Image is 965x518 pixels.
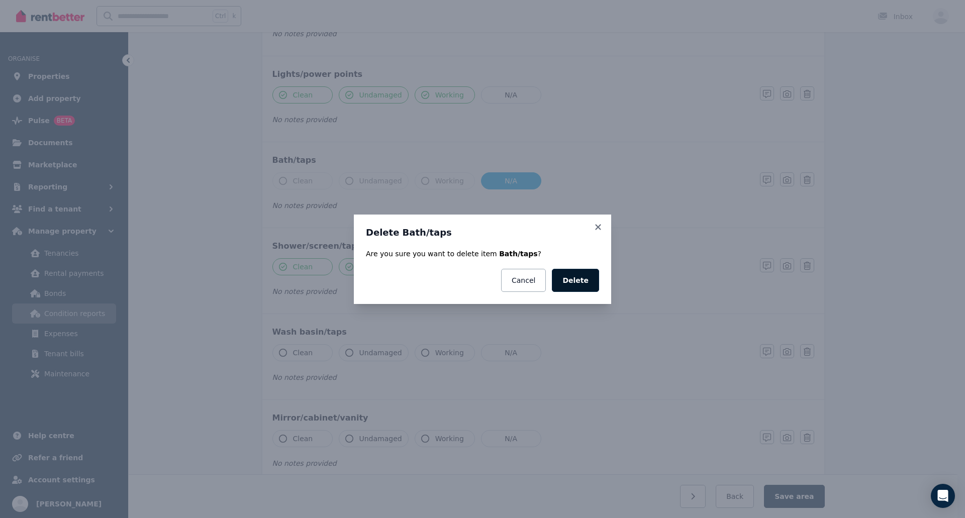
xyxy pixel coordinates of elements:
h3: Delete Bath/taps [366,227,599,239]
span: Bath/taps [499,250,537,258]
button: Delete [552,269,599,292]
p: Are you sure you want to delete item ? [366,249,599,259]
button: Cancel [501,269,546,292]
div: Open Intercom Messenger [931,484,955,508]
